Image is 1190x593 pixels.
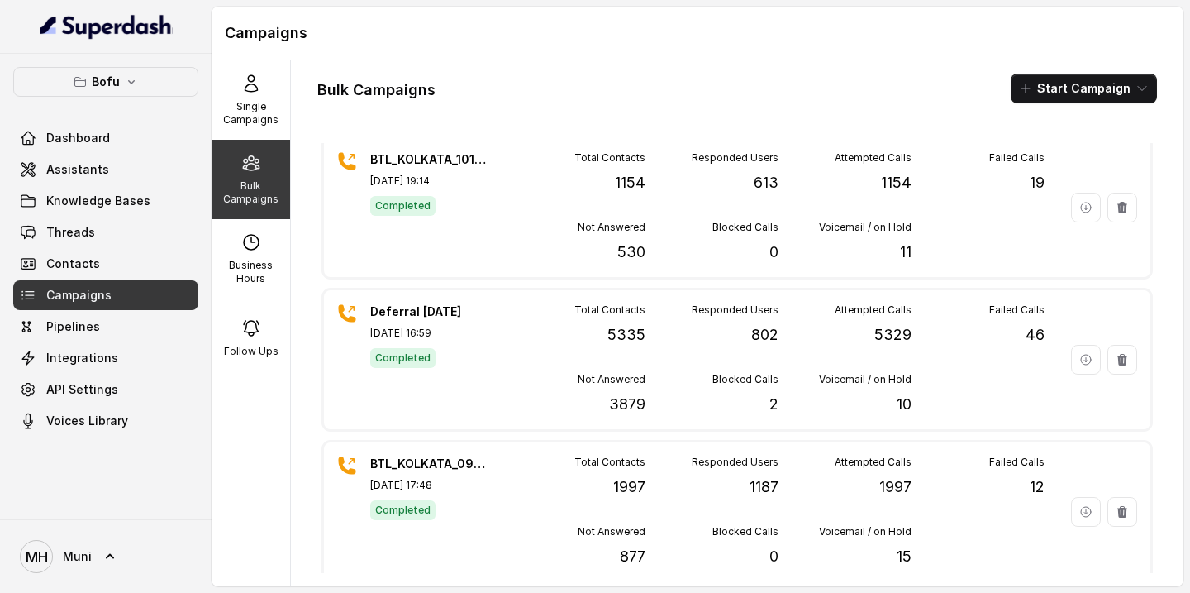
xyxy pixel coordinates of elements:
p: Bulk Campaigns [218,179,283,206]
p: Responded Users [692,456,778,469]
img: light.svg [40,13,173,40]
p: 1997 [613,476,645,499]
p: Deferral [DATE] [370,304,486,320]
span: Knowledge Bases [46,193,150,209]
p: Not Answered [578,373,645,386]
p: [DATE] 19:14 [370,175,486,188]
span: Completed [370,348,436,368]
span: Completed [370,500,436,520]
p: 1154 [881,171,912,194]
p: 1154 [615,171,645,194]
button: Start Campaign [1011,74,1157,103]
span: Assistants [46,161,109,178]
span: Completed [370,196,436,216]
span: Voices Library [46,413,128,429]
p: 802 [751,323,778,347]
p: Total Contacts [574,456,645,469]
a: Contacts [13,249,198,279]
h1: Bulk Campaigns [317,77,436,103]
span: Muni [63,548,92,565]
a: Pipelines [13,312,198,342]
span: Dashboard [46,130,110,146]
p: 613 [754,171,778,194]
p: 0 [769,241,778,264]
text: MH [26,548,48,566]
p: 15 [897,545,912,568]
p: 10 [897,393,912,416]
p: BTL_KOLKATA_1010_01 [370,151,486,168]
p: Single Campaigns [218,100,283,127]
p: Responded Users [692,151,778,165]
a: Threads [13,218,198,247]
p: 1187 [750,476,778,499]
p: 877 [620,545,645,568]
p: Attempted Calls [835,151,912,165]
span: Campaigns [46,287,112,304]
p: [DATE] 16:59 [370,327,486,340]
span: Threads [46,224,95,241]
p: Failed Calls [989,151,1045,165]
a: Voices Library [13,406,198,436]
p: Voicemail / on Hold [819,221,912,234]
p: BTL_KOLKATA_0910_01 [370,456,486,472]
a: Muni [13,533,198,580]
button: Bofu [13,67,198,97]
p: 5329 [874,323,912,347]
p: Follow Ups [224,345,278,358]
p: Total Contacts [574,151,645,165]
a: API Settings [13,375,198,404]
p: Failed Calls [989,456,1045,469]
span: API Settings [46,381,118,398]
p: Blocked Calls [712,525,778,538]
span: Integrations [46,350,118,366]
p: Blocked Calls [712,221,778,234]
p: Not Answered [578,525,645,538]
p: Total Contacts [574,304,645,317]
p: 12 [1030,476,1045,499]
p: Blocked Calls [712,373,778,386]
a: Integrations [13,343,198,373]
p: Attempted Calls [835,456,912,469]
p: Responded Users [692,304,778,317]
p: Voicemail / on Hold [819,525,912,538]
p: 46 [1026,323,1045,347]
p: 1997 [879,476,912,499]
p: 19 [1030,171,1045,194]
p: Attempted Calls [835,304,912,317]
p: Business Hours [218,259,283,285]
p: Not Answered [578,221,645,234]
h1: Campaigns [225,20,1170,46]
p: [DATE] 17:48 [370,479,486,492]
p: 530 [617,241,645,264]
p: Bofu [92,72,120,92]
p: 0 [769,545,778,568]
a: Dashboard [13,123,198,153]
p: 2 [769,393,778,416]
span: Contacts [46,256,100,272]
p: Failed Calls [989,304,1045,317]
p: 11 [900,241,912,264]
p: 3879 [609,393,645,416]
a: Knowledge Bases [13,186,198,216]
a: Assistants [13,155,198,184]
p: 5335 [607,323,645,347]
a: Campaigns [13,280,198,310]
p: Voicemail / on Hold [819,373,912,386]
span: Pipelines [46,318,100,335]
